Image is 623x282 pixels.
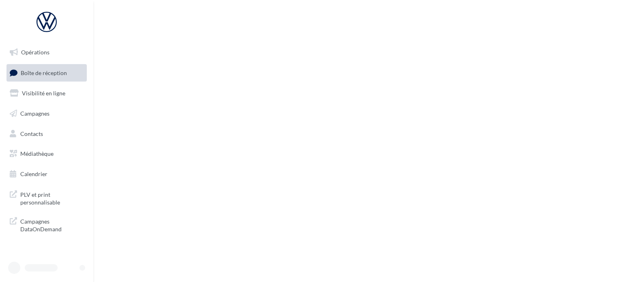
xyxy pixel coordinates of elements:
[5,213,88,237] a: Campagnes DataOnDemand
[20,130,43,137] span: Contacts
[5,166,88,183] a: Calendrier
[21,69,67,76] span: Boîte de réception
[5,44,88,61] a: Opérations
[5,85,88,102] a: Visibilité en ligne
[20,110,49,117] span: Campagnes
[20,170,47,177] span: Calendrier
[22,90,65,97] span: Visibilité en ligne
[20,189,84,207] span: PLV et print personnalisable
[5,145,88,162] a: Médiathèque
[5,186,88,210] a: PLV et print personnalisable
[20,150,54,157] span: Médiathèque
[5,64,88,82] a: Boîte de réception
[5,105,88,122] a: Campagnes
[21,49,49,56] span: Opérations
[5,125,88,142] a: Contacts
[20,216,84,233] span: Campagnes DataOnDemand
